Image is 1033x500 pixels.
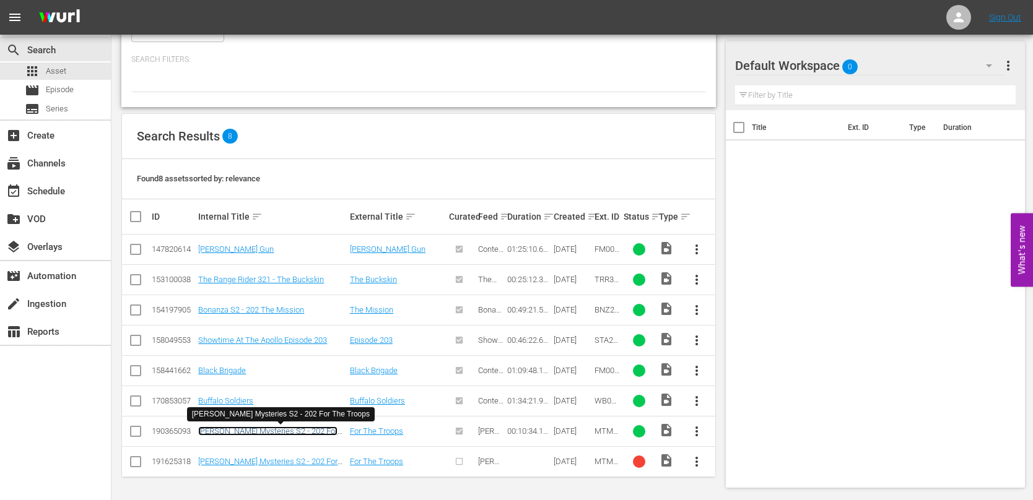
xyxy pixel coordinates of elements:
button: more_vert [682,235,712,264]
span: sort [500,211,511,222]
span: TRR321F [595,275,619,293]
span: WB0008F [595,396,620,415]
span: menu [7,10,22,25]
button: more_vert [682,295,712,325]
button: more_vert [1001,51,1016,80]
span: Video [659,271,674,286]
div: [DATE] [554,305,591,314]
a: For The Troops [350,457,403,466]
div: 153100038 [152,275,194,284]
div: 00:25:12.344 [507,275,550,284]
span: Showtime At The Apollo [478,335,503,373]
a: Sign Out [989,12,1021,22]
span: MTM202F [595,457,618,475]
p: Search Filters: [131,54,706,65]
div: 01:25:10.655 [507,244,550,254]
div: Status [624,209,655,224]
th: Type [902,110,936,145]
th: Duration [936,110,1010,145]
a: [PERSON_NAME] Mysteries S2 - 202 For The Troops [198,457,342,475]
div: 147820614 [152,244,194,254]
span: more_vert [1001,58,1016,73]
div: 158049553 [152,335,194,345]
div: 00:10:34.133 [507,426,550,436]
span: Episode [46,84,74,96]
a: The Mission [350,305,393,314]
span: more_vert [689,363,704,378]
a: Black Brigade [350,366,398,375]
span: FM0040F [595,244,619,263]
span: Content [478,396,503,415]
button: more_vert [682,356,712,386]
a: [PERSON_NAME] Gun [350,244,425,254]
span: Create [6,128,21,143]
span: Channels [6,156,21,171]
div: 01:34:21.990 [507,396,550,405]
a: For The Troops [350,426,403,436]
div: 00:49:21.578 [507,305,550,314]
span: more_vert [689,333,704,348]
span: BNZ202F [595,305,619,324]
a: [PERSON_NAME] Gun [198,244,274,254]
a: [PERSON_NAME] Mysteries S2 - 202 For The Troops [198,426,338,445]
span: Schedule [6,184,21,199]
div: 154197905 [152,305,194,314]
div: 191625318 [152,457,194,466]
span: Episode [25,83,40,98]
a: The Buckskin [350,275,397,284]
span: more_vert [689,454,704,469]
span: Video [659,241,674,256]
div: 158441662 [152,366,194,375]
div: [DATE] [554,366,591,375]
a: Episode 203 [350,335,393,345]
div: Duration [507,209,550,224]
span: more_vert [689,272,704,287]
a: The Range Rider 321 - The Buckskin [198,275,324,284]
span: Content [478,244,503,263]
span: [PERSON_NAME] Mysteries S2 [478,426,503,473]
span: VOD [6,212,21,226]
a: Black Brigade [198,366,246,375]
span: MTM202F [595,426,618,445]
span: Video [659,453,674,468]
span: more_vert [689,424,704,439]
button: more_vert [682,386,712,416]
span: Bonanza [478,305,501,324]
div: Internal Title [198,209,346,224]
span: 8 [222,129,238,144]
span: The Range Rider [478,275,500,303]
div: Created [554,209,591,224]
div: 170853057 [152,396,194,405]
span: Series [46,103,68,115]
div: [DATE] [554,396,591,405]
div: Ext. ID [595,212,620,222]
span: Asset [25,64,40,79]
div: [DATE] [554,335,591,345]
span: sort [405,211,416,222]
span: FM0035F [595,366,619,384]
span: sort [543,211,554,222]
span: sort [587,211,598,222]
div: [DATE] [554,457,591,466]
span: sort [651,211,662,222]
span: STA203F [595,335,618,354]
div: 01:09:48.184 [507,366,550,375]
span: Content [478,366,503,384]
span: sort [251,211,263,222]
span: Video [659,392,674,407]
span: Overlays [6,239,21,254]
div: Type [659,209,679,224]
div: [DATE] [554,275,591,284]
a: Buffalo Soldiers [350,396,405,405]
span: Automation [6,269,21,283]
span: Found 8 assets sorted by: relevance [137,174,260,183]
button: more_vert [682,447,712,476]
img: ans4CAIJ8jUAAAAAAAAAAAAAAAAAAAAAAAAgQb4GAAAAAAAAAAAAAAAAAAAAAAAAJMjXAAAAAAAAAAAAAAAAAAAAAAAAgAT5G... [30,3,89,32]
span: Video [659,301,674,316]
div: Feed [478,209,503,224]
a: Bonanza S2 - 202 The Mission [198,305,304,314]
div: 190365093 [152,426,194,436]
span: more_vert [689,303,704,317]
th: Title [752,110,840,145]
span: Ingestion [6,296,21,311]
